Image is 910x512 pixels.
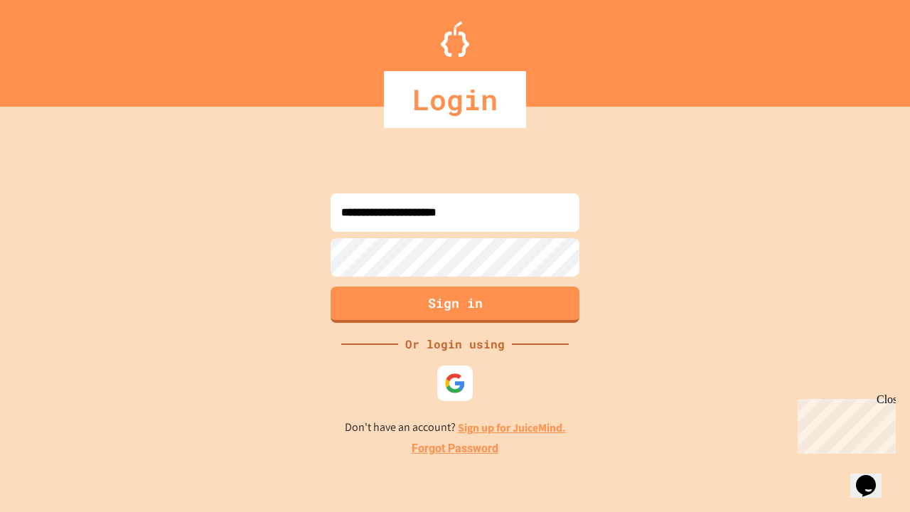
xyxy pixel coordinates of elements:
iframe: chat widget [792,393,896,454]
iframe: chat widget [850,455,896,498]
div: Chat with us now!Close [6,6,98,90]
img: Logo.svg [441,21,469,57]
img: google-icon.svg [444,373,466,394]
a: Sign up for JuiceMind. [458,420,566,435]
button: Sign in [331,287,579,323]
p: Don't have an account? [345,419,566,437]
div: Or login using [398,336,512,353]
div: Login [384,71,526,128]
a: Forgot Password [412,440,498,457]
